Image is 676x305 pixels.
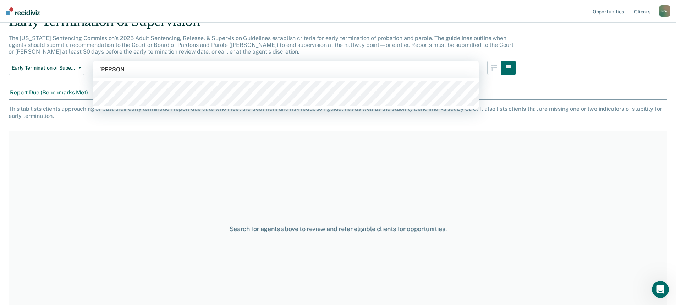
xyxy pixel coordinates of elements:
div: This tab lists clients approaching or past their early termination report due date who meet the t... [9,105,667,119]
div: K W [659,5,670,17]
div: Early Termination of Supervision [9,15,516,35]
iframe: Intercom live chat [652,281,669,298]
p: The [US_STATE] Sentencing Commission’s 2025 Adult Sentencing, Release, & Supervision Guidelines e... [9,35,513,55]
img: Recidiviz [6,7,40,15]
div: Search for agents above to review and refer eligible clients for opportunities. [174,225,503,233]
button: Early Termination of Supervision [9,61,84,75]
span: Early Termination of Supervision [12,65,76,71]
div: Report Due (Benchmarks Met) [9,86,89,99]
button: KW [659,5,670,17]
